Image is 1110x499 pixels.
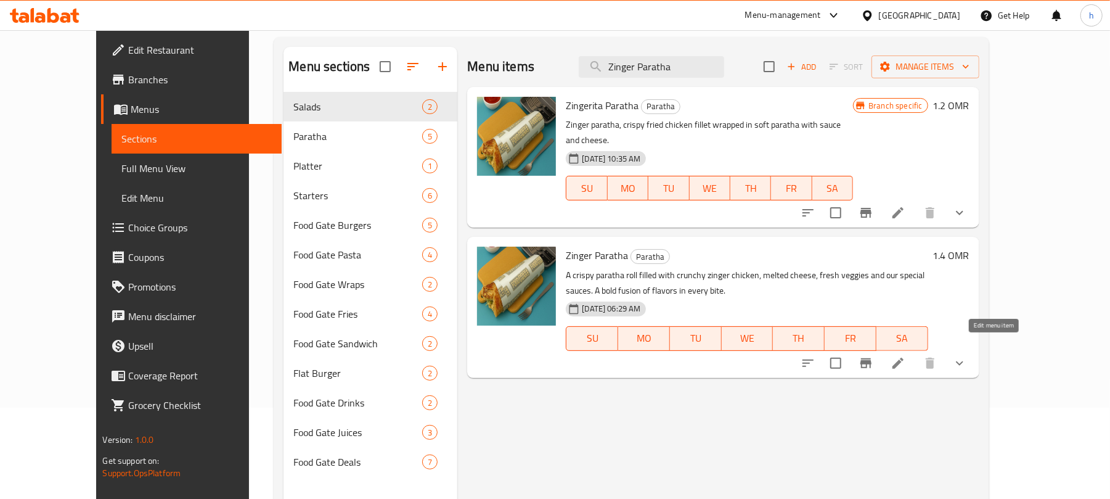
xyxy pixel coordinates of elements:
div: items [422,336,438,351]
span: Menus [131,102,272,117]
button: WE [722,326,773,351]
span: Edit Menu [121,191,272,205]
span: MO [613,179,643,197]
span: Food Gate Pasta [293,247,422,262]
button: Branch-specific-item [851,198,881,228]
div: Platter1 [284,151,457,181]
a: Coupons [101,242,282,272]
span: 3 [423,427,437,439]
div: items [422,307,438,321]
span: Food Gate Drinks [293,395,422,410]
a: Edit Menu [112,183,282,213]
span: Branch specific [863,100,927,112]
div: items [422,188,438,203]
div: Food Gate Deals7 [284,447,457,477]
div: Food Gate Juices3 [284,418,457,447]
span: Select to update [823,200,849,226]
span: Add [785,60,818,74]
button: SU [566,326,618,351]
button: delete [915,348,945,378]
span: Select all sections [372,54,398,80]
span: 2 [423,368,437,379]
span: Grocery Checklist [128,398,272,413]
span: Salads [293,99,422,114]
div: items [422,159,438,173]
span: 1 [423,160,437,172]
span: 2 [423,101,437,113]
div: items [422,425,438,440]
div: items [422,366,438,381]
button: Add section [428,52,457,81]
span: SA [817,179,848,197]
span: Sort sections [398,52,428,81]
button: Add [782,57,822,76]
a: Support.OpsPlatform [102,465,181,481]
div: Flat Burger2 [284,358,457,388]
div: Flat Burger [293,366,422,381]
a: Menu disclaimer [101,302,282,331]
div: Food Gate Deals [293,455,422,469]
div: Food Gate Fries4 [284,299,457,329]
span: FR [776,179,807,197]
span: 4 [423,308,437,320]
a: Upsell [101,331,282,361]
div: Menu-management [745,8,821,23]
span: Food Gate Wraps [293,277,422,292]
h6: 1.4 OMR [933,247,969,264]
svg: Show Choices [952,356,967,371]
span: 5 [423,131,437,142]
div: [GEOGRAPHIC_DATA] [879,9,960,22]
span: WE [695,179,725,197]
span: Edit Restaurant [128,43,272,57]
button: sort-choices [793,198,823,228]
span: Food Gate Fries [293,307,422,321]
span: Coverage Report [128,368,272,383]
span: 2 [423,338,437,350]
span: Branches [128,72,272,87]
button: SA [876,326,928,351]
div: items [422,277,438,292]
span: WE [727,329,769,347]
span: Choice Groups [128,220,272,235]
span: MO [623,329,665,347]
span: SU [571,329,613,347]
span: Add item [782,57,822,76]
button: MO [608,176,648,200]
input: search [579,56,724,78]
span: Food Gate Burgers [293,218,422,233]
span: 1.0.0 [135,432,154,448]
span: Paratha [642,99,680,113]
button: WE [690,176,730,200]
p: Zinger paratha, crispy fried chicken fillet wrapped in soft paratha with sauce and cheese. [566,117,853,148]
span: Get support on: [102,453,159,469]
button: TH [730,176,771,200]
span: Select section [756,54,782,80]
span: Upsell [128,339,272,353]
button: show more [945,198,974,228]
nav: Menu sections [284,87,457,482]
span: [DATE] 06:29 AM [577,303,645,315]
span: 5 [423,220,437,231]
span: Starters [293,188,422,203]
span: Menu disclaimer [128,309,272,324]
span: Food Gate Juices [293,425,422,440]
span: Zinger Paratha [566,246,628,265]
span: 4 [423,249,437,261]
span: Manage items [881,59,969,75]
div: Paratha [293,129,422,144]
span: Paratha [631,250,669,264]
a: Menus [101,94,282,124]
div: Food Gate Pasta4 [284,240,457,270]
h2: Menu items [467,57,534,76]
span: 2 [423,397,437,409]
div: items [422,455,438,469]
span: 7 [423,456,437,468]
span: TH [735,179,766,197]
p: A crispy paratha roll filled with crunchy zinger chicken, melted cheese, fresh veggies and our sp... [566,268,928,299]
button: TH [773,326,825,351]
span: [DATE] 10:35 AM [577,153,645,165]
